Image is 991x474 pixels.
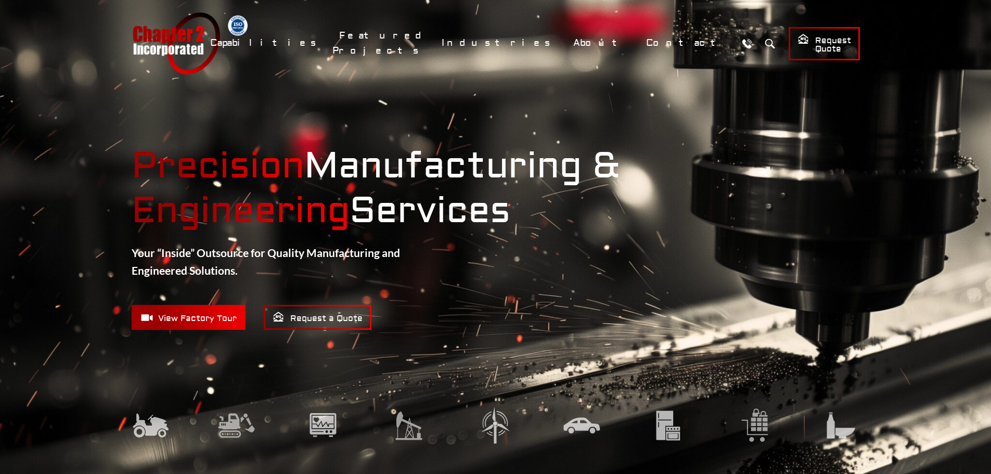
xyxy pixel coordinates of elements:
a: Capabilities [203,32,327,54]
a: Request Quote [789,27,860,60]
button: Search [761,34,780,53]
span: View Factory Tour [140,311,237,324]
span: Request Quote [797,33,851,55]
mark: Engineering [132,189,350,233]
a: Industries [435,32,561,54]
strong: Your “Inside” Outsource for Quality Manufacturing and Engineered Solutions. [132,246,400,277]
a: Request a Quote [264,305,371,330]
span: Request a Quote [273,311,363,324]
strong: Manufacturing & Services [132,144,860,234]
a: About [567,32,634,54]
a: View Factory Tour [132,305,246,330]
a: Chapter 2 Incorporated [132,12,220,74]
a: Call Us [738,34,757,53]
mark: Precision [132,144,304,188]
a: Contact [639,32,732,54]
a: Featured Projects [332,24,430,62]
